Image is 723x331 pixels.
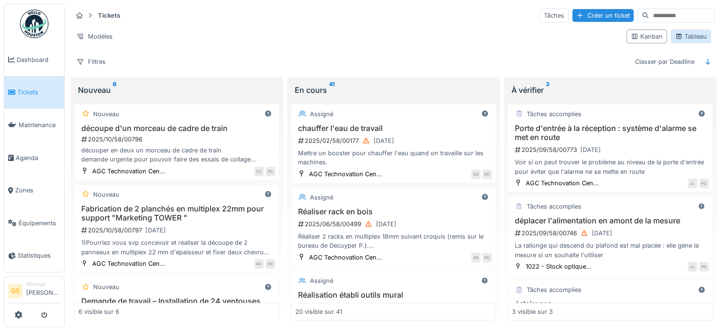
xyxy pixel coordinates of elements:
div: Tâches accomplies [527,110,581,119]
a: Zones [4,174,64,207]
div: 2025/06/58/00499 [297,218,492,230]
div: AGC Technovation Cen... [309,170,382,179]
div: 2025/09/58/00746 [514,227,709,239]
div: AGC Technovation Cen... [92,259,165,268]
div: PD [699,262,709,271]
span: Maintenance [19,120,60,130]
div: Nouveau [78,84,276,96]
sup: 3 [546,84,549,96]
h3: Fabrication de 2 planchés en multiplex 22mm pour support "Marketing TOWER " [78,204,275,222]
sup: 41 [329,84,335,96]
div: [DATE] [145,226,166,235]
span: Zones [15,186,60,195]
strong: Tickets [94,11,124,20]
div: Tâches [540,9,569,22]
div: Voir si on peut trouver le problème au niveau de la porte d'entrée pour éviter que l'alarme ne se... [512,158,709,176]
span: Agenda [16,153,60,162]
div: EB [471,253,481,262]
h3: éclairages [512,300,709,309]
a: Équipements [4,207,64,240]
div: PD [699,179,709,188]
div: AGC Technovation Cen... [92,167,165,176]
div: Tâches accomplies [527,202,581,211]
a: Tickets [4,76,64,109]
li: QS [8,284,22,298]
span: Tickets [18,88,60,97]
div: Réaliser 2 racks en multiplex 18mm suivant croquis (remis sur le bureau de Decuyper P.). Attentio... [295,232,492,250]
h3: chauffer l'eau de travail [295,124,492,133]
div: Filtres [72,55,110,69]
div: 2025/09/58/00773 [514,144,709,156]
sup: 6 [113,84,116,96]
div: [DATE] [580,145,601,154]
div: JL [688,262,697,271]
div: Créer un ticket [572,9,634,22]
h3: Demande de travail – Installation de 24 ventouses sur 8 gabarits de train ICE 4 [78,297,275,315]
div: Modèles [72,30,117,43]
div: Manager [26,281,60,288]
div: CC [254,167,264,176]
h3: déplacer l'alimentation en amont de la mesure [512,216,709,225]
a: Dashboard [4,43,64,76]
div: 2025/10/58/00796 [80,135,275,144]
h3: découpe d'un morceau de cadre de train [78,124,275,133]
div: PD [482,170,492,179]
h3: Réalisation établi outils mural [295,291,492,300]
div: 3 visible sur 3 [512,307,553,316]
div: Nouveau [93,190,119,199]
div: PD [266,259,275,269]
div: Classer par Deadline [631,55,699,69]
div: [DATE] [592,229,612,238]
div: Assigné [310,110,333,119]
div: 6 visible sur 6 [78,307,119,316]
div: AGC Technovation Cen... [526,179,599,188]
div: AGC Technovation Cen... [309,253,382,262]
img: Badge_color-CXgf-gQk.svg [20,10,48,38]
div: 2025/06/58/00479 [297,301,492,313]
div: 1022 - Stock optique... [526,262,592,271]
div: À vérifier [511,84,709,96]
div: 1)Pourriez vous svp concevoir et réaliser la découpe de 2 panneaux en multiplex 22 mm d'épaisseur... [78,238,275,256]
div: découper en deux un morceau de cadre de train demande urgente pour pouvoir faire des essais de co... [78,146,275,164]
span: Statistiques [18,251,60,260]
a: QS Manager[PERSON_NAME] [8,281,60,303]
div: 2025/02/58/00177 [297,135,492,147]
div: Assigné [310,276,333,285]
a: Agenda [4,141,64,174]
a: Statistiques [4,240,64,272]
span: Dashboard [17,55,60,64]
div: En cours [295,84,492,96]
div: PD [266,167,275,176]
div: Nouveau [93,110,119,119]
li: [PERSON_NAME] [26,281,60,301]
div: 2025/10/58/00797 [80,224,275,236]
h3: Porte d'entrée à la réception : système d'alarme se met en route [512,124,709,142]
div: [DATE] [376,220,396,229]
div: PD [482,253,492,262]
div: ER [471,170,481,179]
div: JL [688,179,697,188]
div: La rallonge qui descend du plafond est mal placée : elle gène la mesure si on souhaite l'utiliser [512,241,709,259]
div: Kanban [631,32,663,41]
a: Maintenance [4,109,64,141]
div: 20 visible sur 41 [295,307,342,316]
div: NV [254,259,264,269]
div: [DATE] [374,136,394,145]
div: Assigné [310,193,333,202]
h3: Réaliser rack en bois [295,207,492,216]
span: Équipements [19,219,60,228]
div: Tableau [675,32,707,41]
div: Tâches accomplies [527,285,581,294]
div: Nouveau [93,282,119,291]
div: Mettre un booster pour chauffer l'eau quand on travaille sur les machines. [295,149,492,167]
